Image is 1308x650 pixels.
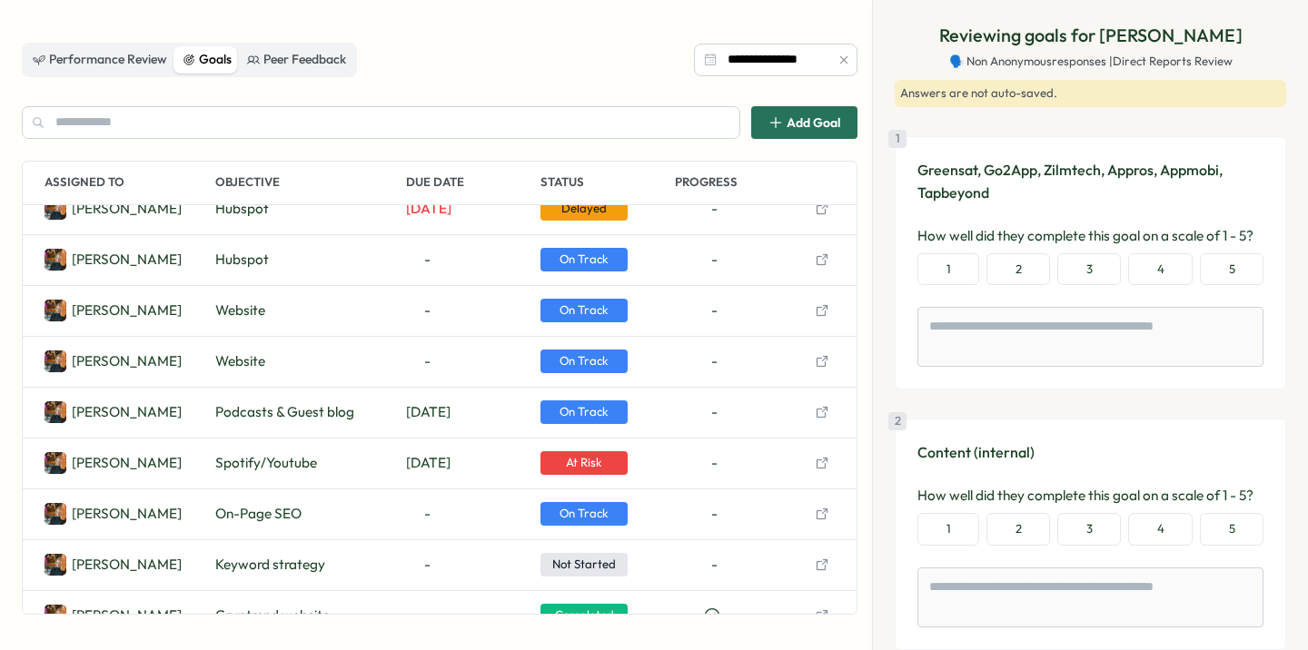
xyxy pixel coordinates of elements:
[675,162,802,204] p: Progress
[45,452,66,474] img: Justine Lortal
[1128,253,1193,286] button: 4
[406,300,449,320] span: -
[406,250,449,270] span: -
[711,300,718,320] span: -
[215,504,302,524] span: On-Page SEO
[917,513,979,546] button: 1
[540,350,628,373] span: On Track
[406,453,451,473] span: Jan 31, 2026
[72,351,182,371] p: Justine Lortal
[215,300,265,320] span: Website
[45,198,182,220] a: Justine Lortal[PERSON_NAME]
[711,250,718,270] span: -
[406,504,449,524] span: -
[540,197,628,221] span: Delayed
[711,402,718,422] span: -
[888,412,907,430] div: 2
[72,504,182,524] p: Justine Lortal
[215,453,317,473] span: Spotify/Youtube
[711,199,718,219] span: -
[540,553,628,576] span: Not Started
[986,513,1050,546] button: 2
[45,162,208,204] p: Assigned To
[1200,253,1263,286] button: 5
[1057,513,1121,546] button: 3
[1057,253,1121,286] button: 3
[540,162,668,204] p: Status
[45,452,182,474] a: Justine Lortal[PERSON_NAME]
[45,605,66,626] img: Justine Lortal
[72,300,182,320] p: Justine Lortal
[72,250,182,270] p: Justine Lortal
[45,300,66,321] img: Justine Lortal
[45,503,66,525] img: Justine Lortal
[917,486,1263,506] p: How well did they complete this goal on a scale of 1 - 5?
[711,453,718,473] span: -
[787,116,840,129] span: Add Goal
[406,402,451,422] span: Sep 30, 2025
[45,350,182,372] a: Justine Lortal[PERSON_NAME]
[406,555,449,575] span: -
[406,351,449,371] span: -
[45,605,182,626] a: Justine Lortal[PERSON_NAME]
[183,50,232,70] div: Goals
[45,198,66,220] img: Justine Lortal
[215,250,269,270] span: Hubspot
[247,50,346,70] div: Peer Feedback
[215,162,399,204] p: Objective
[711,351,718,371] span: -
[917,226,1263,246] p: How well did they complete this goal on a scale of 1 - 5?
[215,199,269,219] span: Hubspot
[540,299,628,322] span: On Track
[33,50,167,70] div: Performance Review
[949,54,1233,70] span: 🗣️ Non Anonymous responses | Direct Reports Review
[895,80,1286,107] div: Answers are not auto-saved.
[72,453,182,473] p: Justine Lortal
[540,248,628,271] span: On Track
[45,554,182,576] a: Justine Lortal[PERSON_NAME]
[540,604,628,627] span: Completed
[72,555,182,575] p: Justine Lortal
[215,351,265,371] span: Website
[986,253,1050,286] button: 2
[215,402,354,422] span: Podcasts & Guest blog
[406,199,451,219] span: Jun 30, 2025
[1200,513,1263,546] button: 5
[45,401,66,423] img: Justine Lortal
[45,554,66,576] img: Justine Lortal
[540,400,628,424] span: On Track
[45,350,66,372] img: Justine Lortal
[406,606,449,625] span: -
[72,199,182,219] p: Justine Lortal
[1128,513,1193,546] button: 4
[888,130,907,148] div: 1
[939,22,1243,50] p: Reviewing goals for [PERSON_NAME]
[917,253,979,286] button: 1
[406,162,533,204] p: Due Date
[711,555,718,575] span: -
[45,503,182,525] a: Justine Lortal[PERSON_NAME]
[540,502,628,526] span: On Track
[711,504,718,524] span: -
[72,606,182,625] p: Justine Lortal
[45,401,182,423] a: Justine Lortal[PERSON_NAME]
[72,402,182,422] p: Justine Lortal
[45,249,182,271] a: Justine Lortal[PERSON_NAME]
[917,441,1263,464] p: Content (internal)
[45,300,182,321] a: Justine Lortal[PERSON_NAME]
[917,159,1263,204] p: Greensat, Go2App, Zilmtech, Appros, Appmobi, Tapbeyond
[215,606,330,625] span: Cryptrend website
[215,555,325,575] span: Keyword strategy
[751,106,857,139] button: Add Goal
[45,249,66,271] img: Justine Lortal
[540,451,628,475] span: At Risk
